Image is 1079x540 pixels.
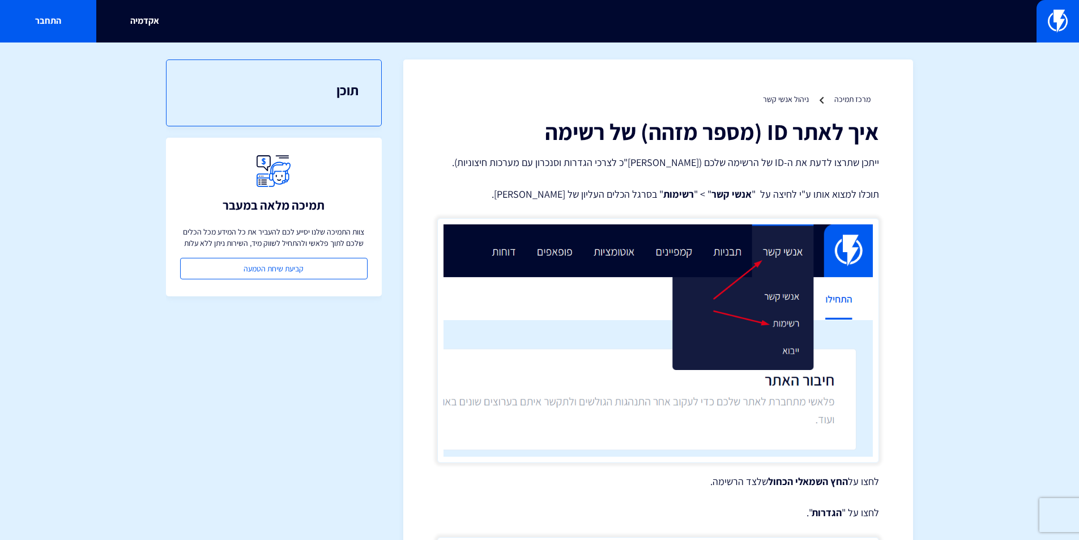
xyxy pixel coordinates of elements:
p: צוות התמיכה שלנו יסייע לכם להעביר את כל המידע מכל הכלים שלכם לתוך פלאשי ולהתחיל לשווק מיד, השירות... [180,226,368,249]
p: לחצו על " ". [437,505,879,520]
h1: איך לאתר ID (מספר מזהה) של רשימה [437,119,879,144]
a: קביעת שיחת הטמעה [180,258,368,279]
p: לחצו על שלצד הרשימה. [437,474,879,489]
p: תוכלו למצוא אותו ע"י לחיצה על " " > " " בסרגל הכלים העליון של [PERSON_NAME]. [437,187,879,202]
p: ייתכן שתרצו לדעת את ה-ID של הרשימה שלכם ([PERSON_NAME]"כ לצרכי הגדרות וסנכרון עם מערכות חיצוניות). [437,155,879,170]
h3: תמיכה מלאה במעבר [223,198,325,212]
strong: החץ השמאלי הכחול [768,475,848,488]
h3: תוכן [189,83,359,97]
a: מרכז תמיכה [834,94,871,104]
a: ניהול אנשי קשר [763,94,809,104]
strong: אנשי קשר [711,188,752,201]
strong: הגדרות [812,506,842,519]
input: חיפוש מהיר... [285,8,795,35]
strong: רשימות [663,188,694,201]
